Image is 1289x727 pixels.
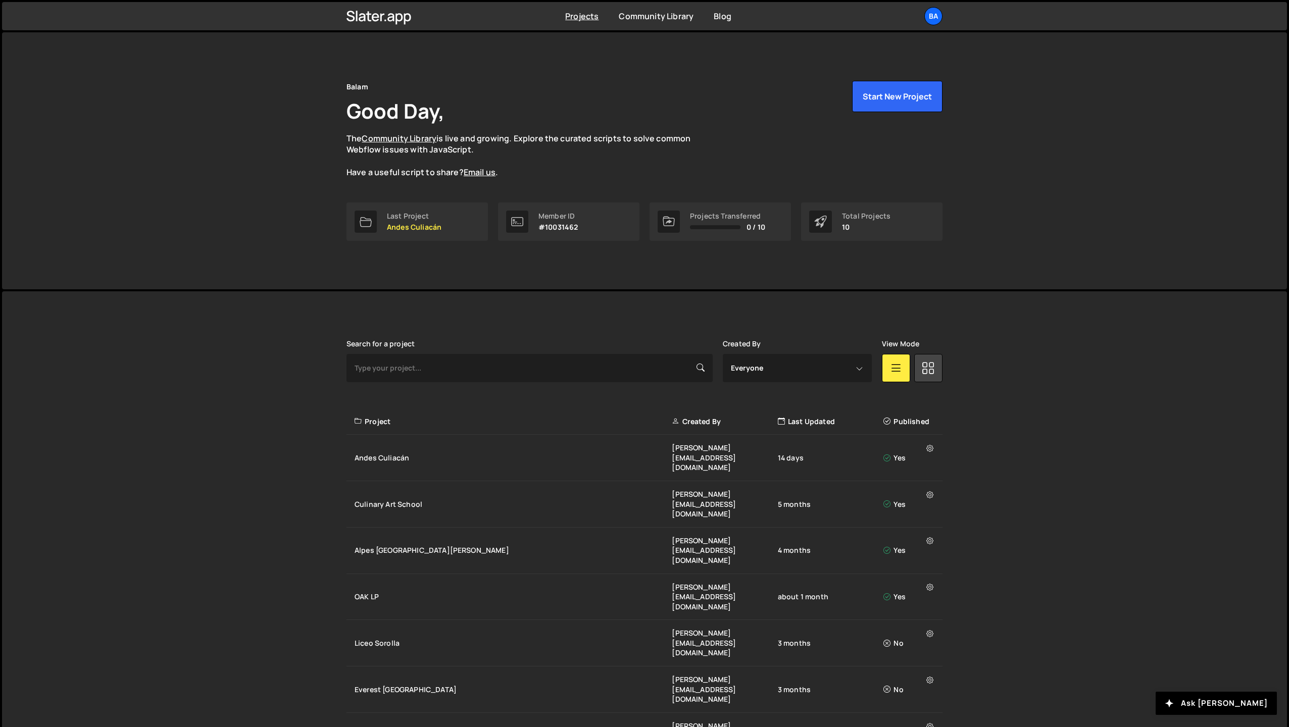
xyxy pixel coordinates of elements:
[362,133,436,144] a: Community Library
[355,638,672,648] div: Liceo Sorolla
[355,545,672,555] div: Alpes [GEOGRAPHIC_DATA][PERSON_NAME]
[355,685,672,695] div: Everest [GEOGRAPHIC_DATA]
[883,453,936,463] div: Yes
[355,417,672,427] div: Project
[672,443,777,473] div: [PERSON_NAME][EMAIL_ADDRESS][DOMAIN_NAME]
[346,620,943,666] a: Liceo Sorolla [PERSON_NAME][EMAIL_ADDRESS][DOMAIN_NAME] 3 months No
[346,354,713,382] input: Type your project...
[672,582,777,612] div: [PERSON_NAME][EMAIL_ADDRESS][DOMAIN_NAME]
[883,545,936,555] div: Yes
[346,574,943,620] a: OAK LP [PERSON_NAME][EMAIL_ADDRESS][DOMAIN_NAME] about 1 month Yes
[723,340,761,348] label: Created By
[778,685,883,695] div: 3 months
[882,340,919,348] label: View Mode
[778,453,883,463] div: 14 days
[464,167,495,178] a: Email us
[346,435,943,481] a: Andes Culiacán [PERSON_NAME][EMAIL_ADDRESS][DOMAIN_NAME] 14 days Yes
[346,666,943,713] a: Everest [GEOGRAPHIC_DATA] [PERSON_NAME][EMAIL_ADDRESS][DOMAIN_NAME] 3 months No
[355,453,672,463] div: Andes Culiacán
[387,212,441,220] div: Last Project
[778,417,883,427] div: Last Updated
[883,685,936,695] div: No
[883,417,936,427] div: Published
[852,81,943,112] button: Start New Project
[778,638,883,648] div: 3 months
[672,489,777,519] div: [PERSON_NAME][EMAIL_ADDRESS][DOMAIN_NAME]
[346,133,710,178] p: The is live and growing. Explore the curated scripts to solve common Webflow issues with JavaScri...
[714,11,731,22] a: Blog
[355,499,672,509] div: Culinary Art School
[778,592,883,602] div: about 1 month
[565,11,599,22] a: Projects
[346,202,488,241] a: Last Project Andes Culiacán
[747,223,765,231] span: 0 / 10
[778,499,883,509] div: 5 months
[672,674,777,704] div: [PERSON_NAME][EMAIL_ADDRESS][DOMAIN_NAME]
[387,223,441,231] p: Andes Culiacán
[672,536,777,565] div: [PERSON_NAME][EMAIL_ADDRESS][DOMAIN_NAME]
[355,592,672,602] div: OAK LP
[346,81,368,93] div: Balam
[672,417,777,427] div: Created By
[883,592,936,602] div: Yes
[842,223,890,231] p: 10
[346,481,943,528] a: Culinary Art School [PERSON_NAME][EMAIL_ADDRESS][DOMAIN_NAME] 5 months Yes
[346,340,415,348] label: Search for a project
[346,97,444,125] h1: Good Day,
[690,212,765,220] div: Projects Transferred
[346,528,943,574] a: Alpes [GEOGRAPHIC_DATA][PERSON_NAME] [PERSON_NAME][EMAIL_ADDRESS][DOMAIN_NAME] 4 months Yes
[883,499,936,509] div: Yes
[672,628,777,658] div: [PERSON_NAME][EMAIL_ADDRESS][DOMAIN_NAME]
[842,212,890,220] div: Total Projects
[538,223,578,231] p: #10031462
[883,638,936,648] div: No
[778,545,883,555] div: 4 months
[538,212,578,220] div: Member ID
[1156,692,1277,715] button: Ask [PERSON_NAME]
[619,11,693,22] a: Community Library
[924,7,943,25] a: Ba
